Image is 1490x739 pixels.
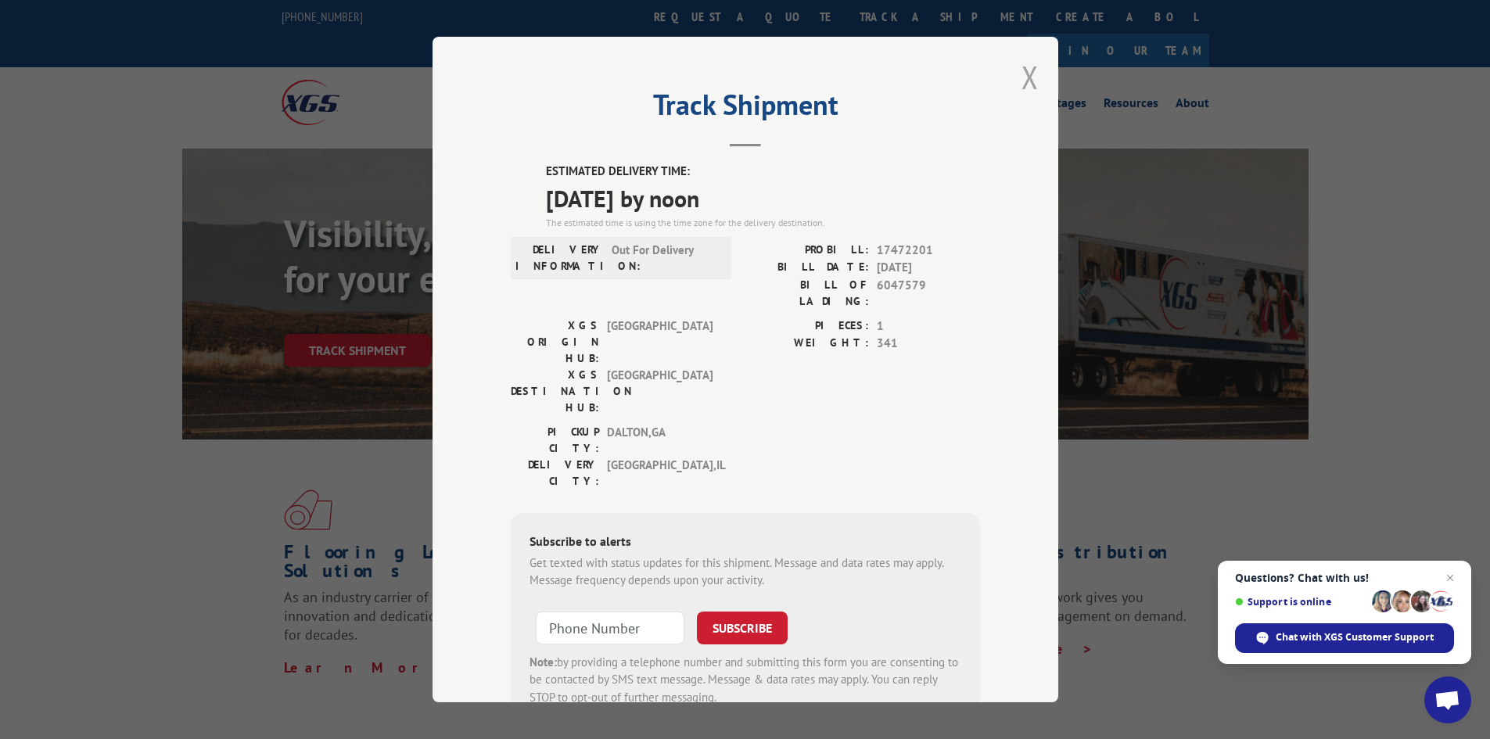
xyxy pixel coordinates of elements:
[745,317,869,335] label: PIECES:
[511,94,980,124] h2: Track Shipment
[511,424,599,457] label: PICKUP CITY:
[877,335,980,353] span: 341
[1276,630,1434,644] span: Chat with XGS Customer Support
[1441,569,1459,587] span: Close chat
[1021,56,1039,98] button: Close modal
[1235,623,1454,653] div: Chat with XGS Customer Support
[612,242,717,274] span: Out For Delivery
[546,163,980,181] label: ESTIMATED DELIVERY TIME:
[546,181,980,216] span: [DATE] by noon
[877,317,980,335] span: 1
[697,612,788,644] button: SUBSCRIBE
[530,532,961,554] div: Subscribe to alerts
[530,654,961,707] div: by providing a telephone number and submitting this form you are consenting to be contacted by SM...
[511,457,599,490] label: DELIVERY CITY:
[1424,676,1471,723] div: Open chat
[877,259,980,277] span: [DATE]
[745,277,869,310] label: BILL OF LADING:
[1235,572,1454,584] span: Questions? Chat with us!
[745,259,869,277] label: BILL DATE:
[515,242,604,274] label: DELIVERY INFORMATION:
[511,317,599,367] label: XGS ORIGIN HUB:
[877,242,980,260] span: 17472201
[745,335,869,353] label: WEIGHT:
[745,242,869,260] label: PROBILL:
[607,317,713,367] span: [GEOGRAPHIC_DATA]
[607,424,713,457] span: DALTON , GA
[607,367,713,416] span: [GEOGRAPHIC_DATA]
[877,277,980,310] span: 6047579
[536,612,684,644] input: Phone Number
[607,457,713,490] span: [GEOGRAPHIC_DATA] , IL
[546,216,980,230] div: The estimated time is using the time zone for the delivery destination.
[1235,596,1366,608] span: Support is online
[511,367,599,416] label: XGS DESTINATION HUB:
[530,655,557,669] strong: Note:
[530,554,961,590] div: Get texted with status updates for this shipment. Message and data rates may apply. Message frequ...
